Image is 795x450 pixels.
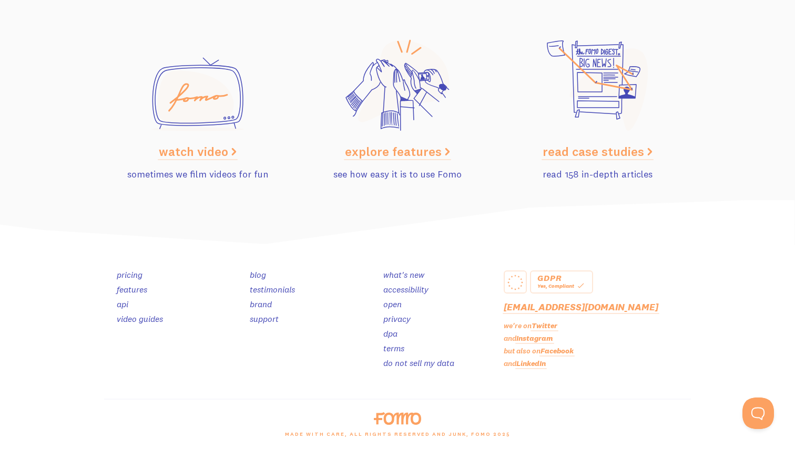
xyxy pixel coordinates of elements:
[543,143,653,159] a: read case studies
[250,299,272,309] a: brand
[516,359,546,368] a: LinkedIn
[516,333,553,343] a: Instagram
[383,343,404,353] a: terms
[532,321,557,330] a: Twitter
[250,284,295,295] a: testimonials
[504,167,691,181] p: read 158 in-depth articles
[383,328,397,339] a: dpa
[117,284,147,295] a: features
[504,346,691,357] p: but also on
[117,299,128,309] a: api
[383,358,454,368] a: do not sell my data
[504,358,691,369] p: and
[541,346,574,355] a: Facebook
[250,313,279,324] a: support
[537,281,586,290] div: Yes, Compliant
[504,333,691,344] p: and
[537,275,586,281] div: GDPR
[98,425,697,450] div: made with care, all rights reserved and junk, Fomo 2025
[304,167,491,181] p: see how easy it is to use Fomo
[504,320,691,331] p: we're on
[383,313,411,324] a: privacy
[383,269,424,280] a: what's new
[504,301,658,313] a: [EMAIL_ADDRESS][DOMAIN_NAME]
[117,269,142,280] a: pricing
[383,284,429,295] a: accessibility
[530,270,593,294] a: GDPR Yes, Compliant
[117,313,163,324] a: video guides
[250,269,266,280] a: blog
[383,299,402,309] a: open
[159,143,237,159] a: watch video
[742,397,774,429] iframe: Help Scout Beacon - Open
[374,412,421,425] img: fomo-logo-orange-8ab935bcb42dfda78e33409a85f7af36b90c658097e6bb5368b87284a318b3da.svg
[345,143,450,159] a: explore features
[104,167,291,181] p: sometimes we film videos for fun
